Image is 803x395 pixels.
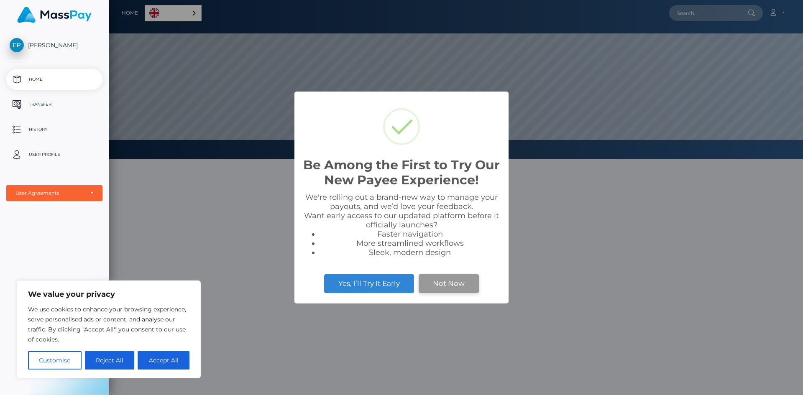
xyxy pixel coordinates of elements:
[303,158,500,188] h2: Be Among the First to Try Our New Payee Experience!
[17,7,92,23] img: MassPay
[15,190,84,196] div: User Agreements
[85,351,135,370] button: Reject All
[419,274,479,293] button: Not Now
[324,274,414,293] button: Yes, I’ll Try It Early
[17,280,201,378] div: We value your privacy
[320,239,500,248] li: More streamlined workflows
[10,148,99,161] p: User Profile
[138,351,189,370] button: Accept All
[28,289,189,299] p: We value your privacy
[6,185,102,201] button: User Agreements
[28,304,189,344] p: We use cookies to enhance your browsing experience, serve personalised ads or content, and analys...
[10,98,99,111] p: Transfer
[28,351,82,370] button: Customise
[320,229,500,239] li: Faster navigation
[320,248,500,257] li: Sleek, modern design
[10,73,99,86] p: Home
[6,41,102,49] span: [PERSON_NAME]
[10,123,99,136] p: History
[303,193,500,257] div: We're rolling out a brand-new way to manage your payouts, and we’d love your feedback. Want early...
